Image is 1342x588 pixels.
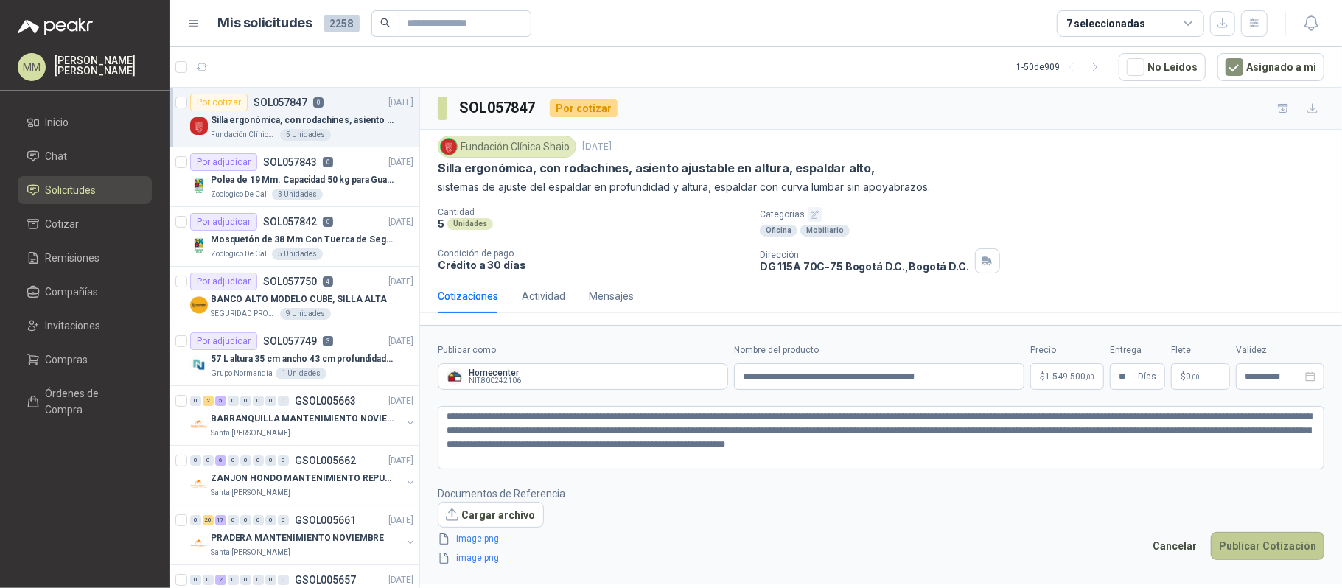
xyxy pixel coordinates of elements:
[190,237,208,254] img: Company Logo
[278,455,289,466] div: 0
[438,288,498,304] div: Cotizaciones
[388,514,413,528] p: [DATE]
[190,273,257,290] div: Por adjudicar
[760,250,969,260] p: Dirección
[1236,343,1324,357] label: Validez
[522,288,565,304] div: Actividad
[228,575,239,585] div: 0
[441,139,457,155] img: Company Logo
[170,207,419,267] a: Por adjudicarSOL0578420[DATE] Company LogoMosquetón de 38 Mm Con Tuerca de Seguridad. Carga 100 k...
[272,189,323,200] div: 3 Unidades
[263,276,317,287] p: SOL057750
[380,18,391,28] span: search
[190,475,208,493] img: Company Logo
[253,396,264,406] div: 0
[18,176,152,204] a: Solicitudes
[46,351,88,368] span: Compras
[760,207,1336,222] p: Categorías
[265,575,276,585] div: 0
[211,531,384,545] p: PRADERA MANTENIMIENTO NOVIEMBRE
[263,336,317,346] p: SOL057749
[1066,15,1145,32] div: 7 seleccionadas
[190,356,208,374] img: Company Logo
[190,535,208,553] img: Company Logo
[211,308,277,320] p: SEGURIDAD PROVISER LTDA
[190,117,208,135] img: Company Logo
[211,189,269,200] p: Zoologico De Cali
[1138,364,1156,389] span: Días
[215,515,226,525] div: 17
[215,396,226,406] div: 5
[438,136,576,158] div: Fundación Clínica Shaio
[190,94,248,111] div: Por cotizar
[800,225,850,237] div: Mobiliario
[203,515,214,525] div: 20
[190,396,201,406] div: 0
[447,218,493,230] div: Unidades
[1030,343,1104,357] label: Precio
[211,113,394,127] p: Silla ergonómica, con rodachines, asiento ajustable en altura, espaldar alto,
[254,97,307,108] p: SOL057847
[46,114,69,130] span: Inicio
[253,575,264,585] div: 0
[211,472,394,486] p: ZANJON HONDO MANTENIMIENTO REPUESTOS
[276,368,326,379] div: 1 Unidades
[1211,532,1324,560] button: Publicar Cotización
[211,293,387,307] p: BANCO ALTO MODELO CUBE, SILLA ALTA
[46,182,97,198] span: Solicitudes
[388,394,413,408] p: [DATE]
[1030,363,1104,390] p: $1.549.500,00
[295,396,356,406] p: GSOL005663
[170,147,419,207] a: Por adjudicarSOL0578430[DATE] Company LogoPolea de 19 Mm. Capacidad 50 kg para Guaya. Cable O [GE...
[589,288,634,304] div: Mensajes
[190,332,257,350] div: Por adjudicar
[438,248,748,259] p: Condición de pago
[451,532,548,546] a: image.png
[46,216,80,232] span: Cotizar
[240,575,251,585] div: 0
[46,284,99,300] span: Compañías
[1171,363,1230,390] p: $ 0,00
[228,515,239,525] div: 0
[278,515,289,525] div: 0
[253,515,264,525] div: 0
[46,148,68,164] span: Chat
[388,96,413,110] p: [DATE]
[388,215,413,229] p: [DATE]
[265,455,276,466] div: 0
[1186,372,1200,381] span: 0
[18,142,152,170] a: Chat
[1171,343,1230,357] label: Flete
[295,455,356,466] p: GSOL005662
[211,248,269,260] p: Zoologico De Cali
[295,515,356,525] p: GSOL005661
[313,97,324,108] p: 0
[550,99,618,117] div: Por cotizar
[734,343,1024,357] label: Nombre del producto
[190,511,416,559] a: 0 20 17 0 0 0 0 0 GSOL005661[DATE] Company LogoPRADERA MANTENIMIENTO NOVIEMBRESanta [PERSON_NAME]
[218,13,312,34] h1: Mis solicitudes
[388,275,413,289] p: [DATE]
[263,157,317,167] p: SOL057843
[18,18,93,35] img: Logo peakr
[46,385,138,418] span: Órdenes de Compra
[388,335,413,349] p: [DATE]
[203,396,214,406] div: 2
[265,396,276,406] div: 0
[1110,343,1165,357] label: Entrega
[190,455,201,466] div: 0
[438,179,1324,195] p: sistemas de ajuste del espaldar en profundidad y altura, espaldar con curva lumbar sin apoyabrazos.
[170,88,419,147] a: Por cotizarSOL0578470[DATE] Company LogoSilla ergonómica, con rodachines, asiento ajustable en al...
[388,155,413,169] p: [DATE]
[451,551,548,565] a: image.png
[228,455,239,466] div: 0
[190,177,208,195] img: Company Logo
[280,308,331,320] div: 9 Unidades
[211,352,394,366] p: 57 L altura 35 cm ancho 43 cm profundidad 39 cm
[190,392,416,439] a: 0 2 5 0 0 0 0 0 GSOL005663[DATE] Company LogoBARRANQUILLA MANTENIMIENTO NOVIEMBRESanta [PERSON_NAME]
[240,396,251,406] div: 0
[211,129,277,141] p: Fundación Clínica Shaio
[438,161,875,176] p: Silla ergonómica, con rodachines, asiento ajustable en altura, espaldar alto,
[190,213,257,231] div: Por adjudicar
[203,575,214,585] div: 0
